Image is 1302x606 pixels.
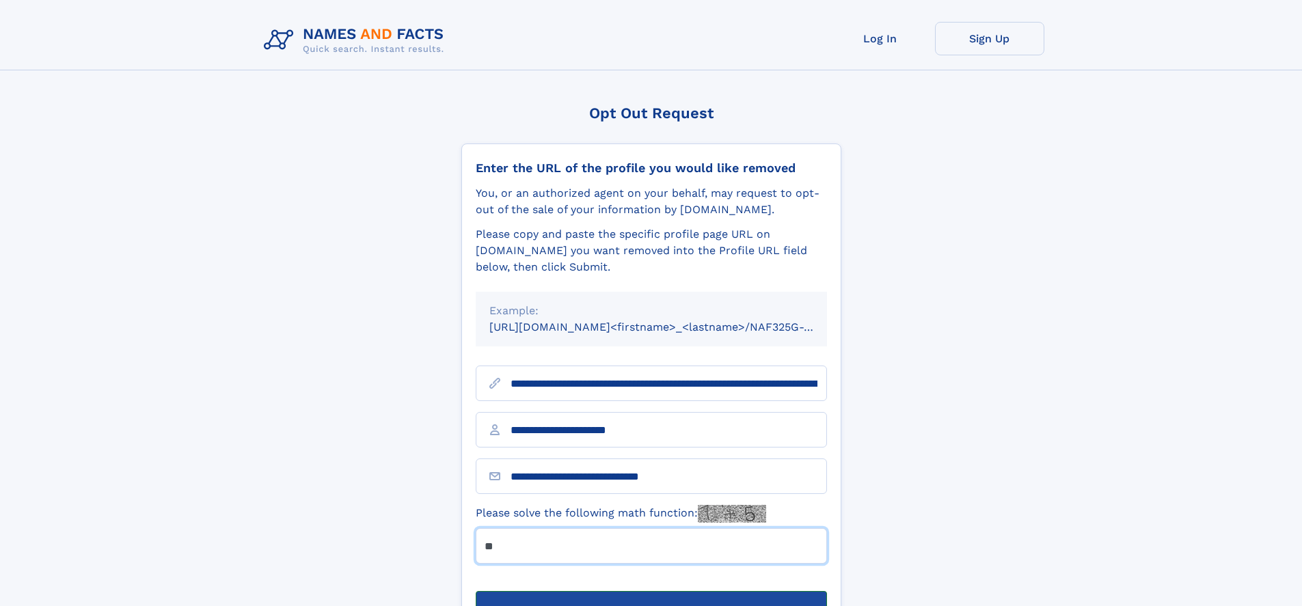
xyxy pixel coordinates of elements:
img: Logo Names and Facts [258,22,455,59]
div: You, or an authorized agent on your behalf, may request to opt-out of the sale of your informatio... [476,185,827,218]
div: Example: [489,303,813,319]
a: Sign Up [935,22,1044,55]
small: [URL][DOMAIN_NAME]<firstname>_<lastname>/NAF325G-xxxxxxxx [489,320,853,333]
div: Please copy and paste the specific profile page URL on [DOMAIN_NAME] you want removed into the Pr... [476,226,827,275]
div: Opt Out Request [461,105,841,122]
label: Please solve the following math function: [476,505,766,523]
a: Log In [826,22,935,55]
div: Enter the URL of the profile you would like removed [476,161,827,176]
